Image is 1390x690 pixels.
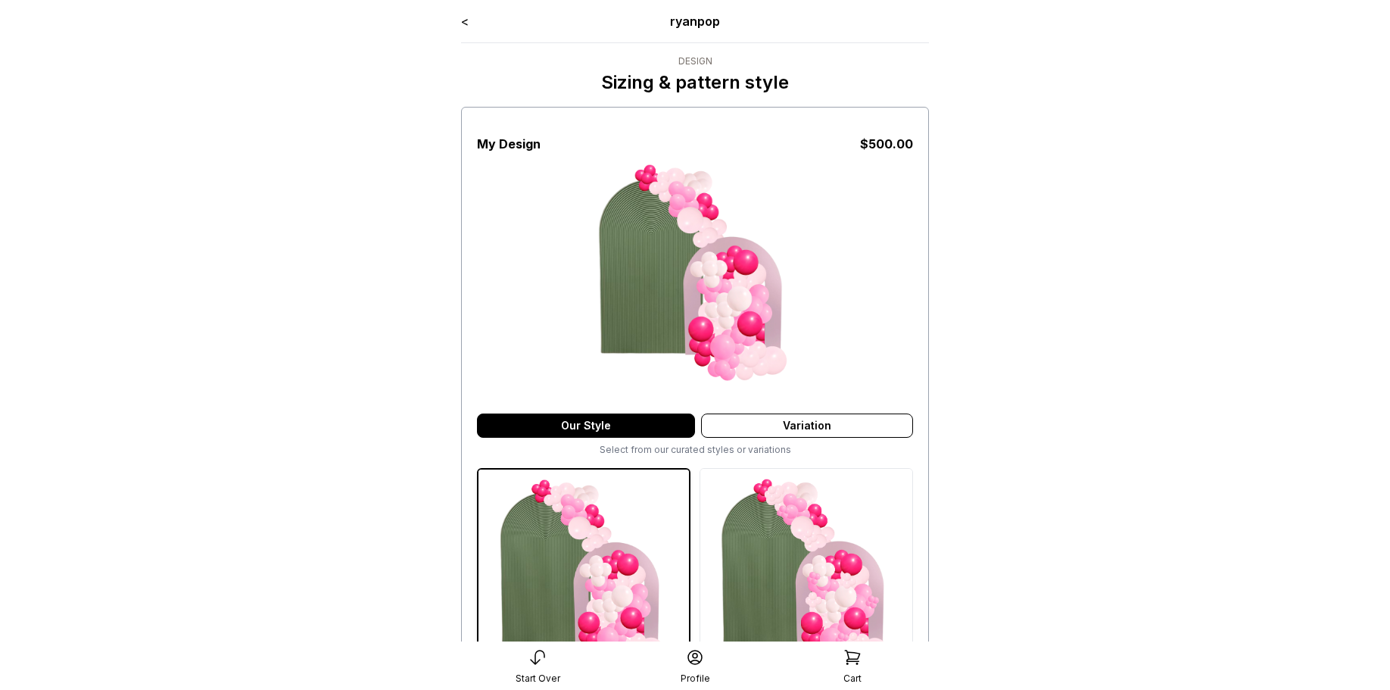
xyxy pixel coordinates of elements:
[574,153,816,395] img: Deluxe
[477,135,541,153] h3: My Design
[843,673,862,685] div: Cart
[477,444,913,456] div: Select from our curated styles or variations
[601,70,789,95] p: Sizing & pattern style
[461,14,469,29] a: <
[601,55,789,67] div: Design
[477,414,695,438] div: Our Style
[478,470,689,680] img: Deluxe
[516,673,560,685] div: Start Over
[555,12,836,30] div: ryanpop
[700,469,912,681] img: Luxury
[701,414,913,438] div: Variation
[681,673,710,685] div: Profile
[860,135,913,153] div: $ 500.00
